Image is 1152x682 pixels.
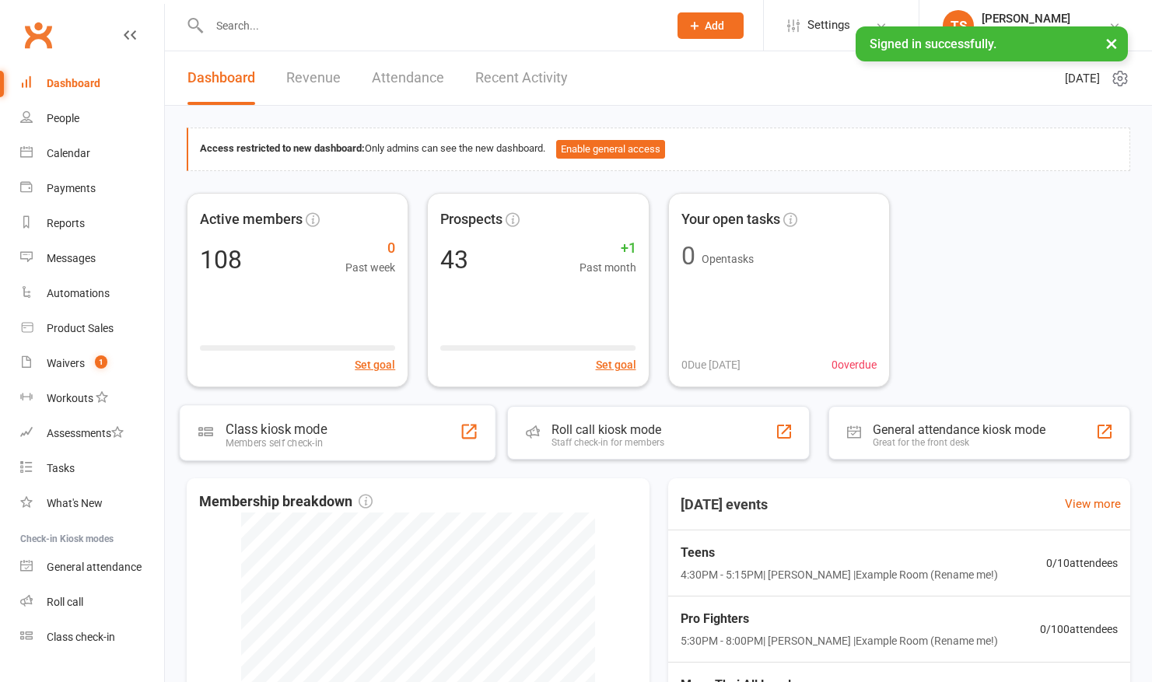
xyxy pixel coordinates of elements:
[187,51,255,105] a: Dashboard
[47,427,124,439] div: Assessments
[47,287,110,299] div: Automations
[681,356,741,373] span: 0 Due [DATE]
[345,237,395,260] span: 0
[200,142,365,154] strong: Access restricted to new dashboard:
[20,381,164,416] a: Workouts
[20,311,164,346] a: Product Sales
[596,356,636,373] button: Set goal
[982,26,1090,40] div: [PERSON_NAME] Gym
[1098,26,1126,60] button: ×
[47,357,85,369] div: Waivers
[95,355,107,369] span: 1
[551,422,664,437] div: Roll call kiosk mode
[200,140,1118,159] div: Only admins can see the new dashboard.
[580,237,636,260] span: +1
[873,437,1045,448] div: Great for the front desk
[475,51,568,105] a: Recent Activity
[20,346,164,381] a: Waivers 1
[20,451,164,486] a: Tasks
[1040,621,1118,638] span: 0 / 100 attendees
[200,208,303,231] span: Active members
[345,259,395,276] span: Past week
[47,561,142,573] div: General attendance
[200,247,242,272] div: 108
[47,182,96,194] div: Payments
[20,585,164,620] a: Roll call
[47,631,115,643] div: Class check-in
[47,217,85,229] div: Reports
[47,596,83,608] div: Roll call
[702,253,754,265] span: Open tasks
[1065,495,1121,513] a: View more
[807,8,850,43] span: Settings
[20,66,164,101] a: Dashboard
[199,491,373,513] span: Membership breakdown
[20,620,164,655] a: Class kiosk mode
[681,632,998,649] span: 5:30PM - 8:00PM | [PERSON_NAME] | Example Room (Rename me!)
[20,206,164,241] a: Reports
[20,241,164,276] a: Messages
[47,112,79,124] div: People
[20,276,164,311] a: Automations
[832,356,877,373] span: 0 overdue
[440,247,468,272] div: 43
[681,208,780,231] span: Your open tasks
[47,252,96,264] div: Messages
[226,421,327,437] div: Class kiosk mode
[20,550,164,585] a: General attendance kiosk mode
[47,77,100,89] div: Dashboard
[286,51,341,105] a: Revenue
[47,147,90,159] div: Calendar
[1046,554,1118,572] span: 0 / 10 attendees
[47,392,93,404] div: Workouts
[47,497,103,509] div: What's New
[943,10,974,41] div: TS
[1065,69,1100,88] span: [DATE]
[870,37,996,51] span: Signed in successfully.
[372,51,444,105] a: Attendance
[873,422,1045,437] div: General attendance kiosk mode
[226,437,327,449] div: Members self check-in
[556,140,665,159] button: Enable general access
[681,243,695,268] div: 0
[205,15,657,37] input: Search...
[47,462,75,474] div: Tasks
[668,491,780,519] h3: [DATE] events
[20,416,164,451] a: Assessments
[20,101,164,136] a: People
[705,19,724,32] span: Add
[440,208,502,231] span: Prospects
[580,259,636,276] span: Past month
[20,486,164,521] a: What's New
[982,12,1090,26] div: [PERSON_NAME]
[681,543,998,563] span: Teens
[678,12,744,39] button: Add
[19,16,58,54] a: Clubworx
[681,566,998,583] span: 4:30PM - 5:15PM | [PERSON_NAME] | Example Room (Rename me!)
[20,171,164,206] a: Payments
[681,609,998,629] span: Pro Fighters
[355,356,395,373] button: Set goal
[551,437,664,448] div: Staff check-in for members
[47,322,114,334] div: Product Sales
[20,136,164,171] a: Calendar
